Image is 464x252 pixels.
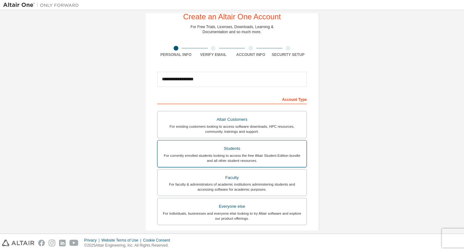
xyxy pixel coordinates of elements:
div: Everyone else [161,202,303,211]
div: Personal Info [157,52,195,57]
div: For faculty & administrators of academic institutions administering students and accessing softwa... [161,182,303,192]
div: For Free Trials, Licenses, Downloads, Learning & Documentation and so much more. [191,24,274,34]
img: Altair One [3,2,82,8]
div: Altair Customers [161,115,303,124]
div: For individuals, businesses and everyone else looking to try Altair software and explore our prod... [161,211,303,221]
div: For currently enrolled students looking to access the free Altair Student Edition bundle and all ... [161,153,303,163]
div: Students [161,144,303,153]
div: Verify Email [195,52,232,57]
img: linkedin.svg [59,240,66,246]
div: Website Terms of Use [101,238,143,243]
p: © 2025 Altair Engineering, Inc. All Rights Reserved. [84,243,174,248]
div: Create an Altair One Account [183,13,281,21]
div: Account Type [157,94,307,104]
img: facebook.svg [38,240,45,246]
div: For existing customers looking to access software downloads, HPC resources, community, trainings ... [161,124,303,134]
img: instagram.svg [49,240,55,246]
div: Privacy [84,238,101,243]
img: altair_logo.svg [2,240,34,246]
div: Cookie Consent [143,238,174,243]
div: Account Info [232,52,270,57]
div: Faculty [161,173,303,182]
img: youtube.svg [69,240,79,246]
div: Security Setup [270,52,307,57]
